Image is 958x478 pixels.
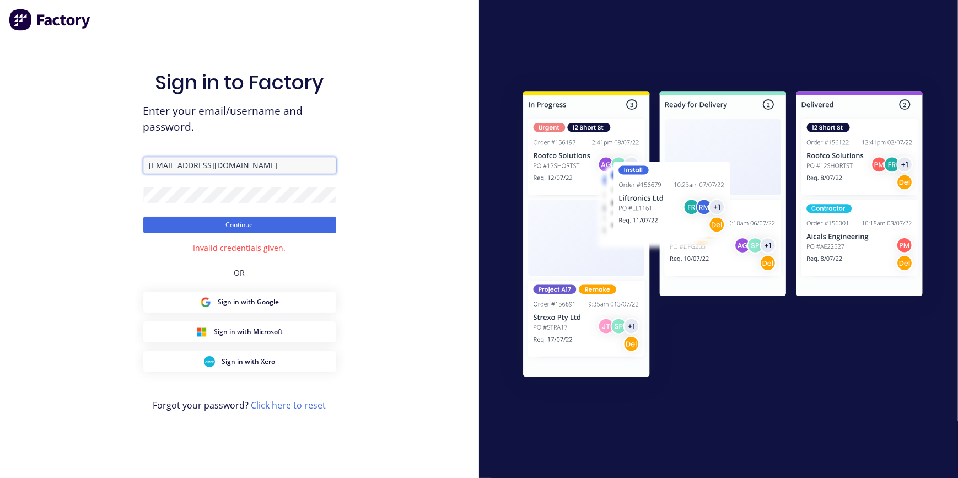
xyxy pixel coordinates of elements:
img: Sign in [499,69,947,403]
span: Sign in with Xero [222,357,275,367]
button: Continue [143,217,336,233]
span: Enter your email/username and password. [143,103,336,135]
span: Forgot your password? [153,399,326,412]
img: Factory [9,9,92,31]
button: Microsoft Sign inSign in with Microsoft [143,321,336,342]
span: Sign in with Google [218,297,279,307]
button: Google Sign inSign in with Google [143,292,336,313]
span: Sign in with Microsoft [214,327,283,337]
img: Google Sign in [200,297,211,308]
img: Microsoft Sign in [196,326,207,337]
button: Xero Sign inSign in with Xero [143,351,336,372]
img: Xero Sign in [204,356,215,367]
input: Email/Username [143,157,336,174]
div: OR [234,254,245,292]
a: Click here to reset [251,399,326,411]
div: Invalid credentials given. [193,242,286,254]
h1: Sign in to Factory [155,71,324,94]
